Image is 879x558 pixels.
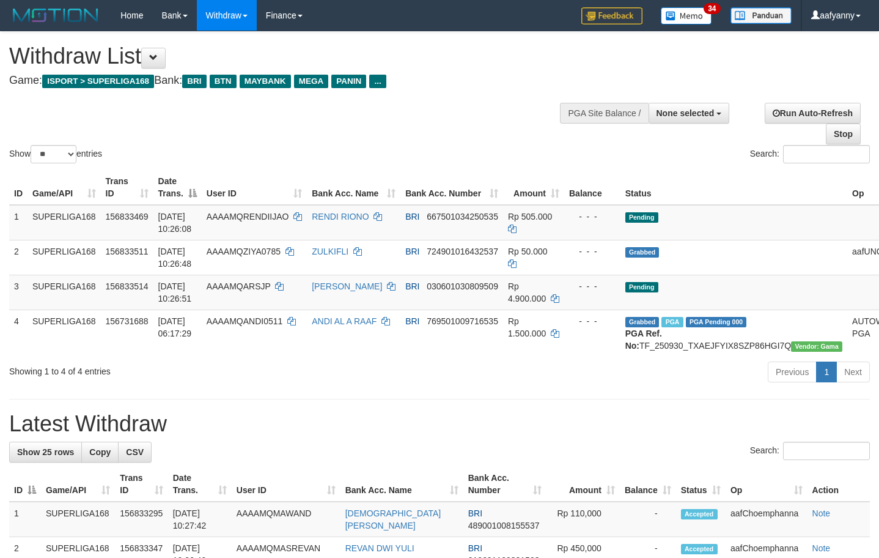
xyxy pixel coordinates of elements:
span: BRI [468,543,482,553]
span: BRI [182,75,206,88]
span: [DATE] 10:26:51 [158,281,192,303]
th: Date Trans.: activate to sort column descending [153,170,202,205]
a: REVAN DWI YULI [345,543,414,553]
td: 4 [9,310,28,357]
span: Accepted [681,544,718,554]
span: 34 [704,3,720,14]
select: Showentries [31,145,76,163]
span: Copy 724901016432537 to clipboard [427,247,498,256]
a: RENDI RIONO [312,212,369,221]
th: Bank Acc. Number: activate to sort column ascending [463,467,546,502]
a: ZULKIFLI [312,247,348,256]
span: 156833514 [106,281,149,291]
span: BRI [405,212,419,221]
span: 156833511 [106,247,149,256]
span: Grabbed [625,247,660,258]
div: - - - [569,245,616,258]
td: 156833295 [115,502,167,537]
th: Bank Acc. Name: activate to sort column ascending [340,467,463,502]
td: SUPERLIGA168 [28,310,101,357]
span: PGA Pending [686,317,747,327]
td: 2 [9,240,28,275]
th: ID [9,170,28,205]
div: - - - [569,315,616,327]
th: Trans ID: activate to sort column ascending [101,170,153,205]
span: Accepted [681,509,718,519]
span: Rp 4.900.000 [508,281,546,303]
span: BTN [210,75,237,88]
span: Copy [89,447,111,457]
img: MOTION_logo.png [9,6,102,24]
th: User ID: activate to sort column ascending [202,170,307,205]
th: Amount: activate to sort column ascending [546,467,620,502]
span: AAAAMQANDI0511 [207,316,283,326]
div: Showing 1 to 4 of 4 entries [9,360,357,378]
th: Balance [564,170,620,205]
a: Copy [81,442,119,463]
th: Balance: activate to sort column ascending [620,467,676,502]
span: BRI [405,281,419,291]
span: Rp 1.500.000 [508,316,546,338]
th: Bank Acc. Number: activate to sort column ascending [400,170,503,205]
img: Button%20Memo.svg [661,7,712,24]
a: Run Auto-Refresh [765,103,861,124]
th: Date Trans.: activate to sort column ascending [168,467,232,502]
div: - - - [569,210,616,223]
span: ... [369,75,386,88]
h1: Withdraw List [9,44,574,69]
a: ANDI AL A RAAF [312,316,377,326]
span: CSV [126,447,144,457]
a: Previous [768,362,817,382]
td: 3 [9,275,28,310]
span: AAAAMQRENDIIJAO [207,212,289,221]
span: Pending [625,212,658,223]
a: Next [836,362,870,382]
input: Search: [783,145,870,163]
th: Bank Acc. Name: activate to sort column ascending [307,170,400,205]
td: AAAAMQMAWAND [232,502,340,537]
td: SUPERLIGA168 [28,240,101,275]
span: 156731688 [106,316,149,326]
b: PGA Ref. No: [625,329,662,351]
span: PANIN [331,75,366,88]
td: - [620,502,676,537]
span: None selected [656,108,715,118]
span: Grabbed [625,317,660,327]
a: Note [812,543,831,553]
span: AAAAMQARSJP [207,281,271,291]
img: panduan.png [730,7,792,24]
td: Rp 110,000 [546,502,620,537]
span: Copy 489001008155537 to clipboard [468,521,540,530]
a: [PERSON_NAME] [312,281,382,291]
input: Search: [783,442,870,460]
span: [DATE] 10:26:08 [158,212,192,234]
label: Show entries [9,145,102,163]
th: Status [620,170,847,205]
th: Status: activate to sort column ascending [676,467,726,502]
a: Show 25 rows [9,442,82,463]
th: Game/API: activate to sort column ascending [28,170,101,205]
span: MEGA [294,75,329,88]
span: BRI [405,316,419,326]
span: Copy 667501034250535 to clipboard [427,212,498,221]
span: Rp 505.000 [508,212,552,221]
span: Vendor URL: https://trx31.1velocity.biz [791,341,842,352]
th: Action [807,467,870,502]
th: ID: activate to sort column descending [9,467,41,502]
span: AAAAMQZIYA0785 [207,247,281,256]
div: PGA Site Balance / [560,103,648,124]
td: SUPERLIGA168 [28,275,101,310]
td: 1 [9,205,28,240]
span: Show 25 rows [17,447,74,457]
span: [DATE] 06:17:29 [158,316,192,338]
a: Note [812,508,831,518]
span: Copy 030601030809509 to clipboard [427,281,498,291]
th: Amount: activate to sort column ascending [503,170,564,205]
th: Trans ID: activate to sort column ascending [115,467,167,502]
button: None selected [649,103,730,124]
th: Game/API: activate to sort column ascending [41,467,115,502]
td: aafChoemphanna [726,502,807,537]
a: [DEMOGRAPHIC_DATA][PERSON_NAME] [345,508,441,530]
span: [DATE] 10:26:48 [158,247,192,269]
td: TF_250930_TXAEJFYIX8SZP86HGI7Q [620,310,847,357]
